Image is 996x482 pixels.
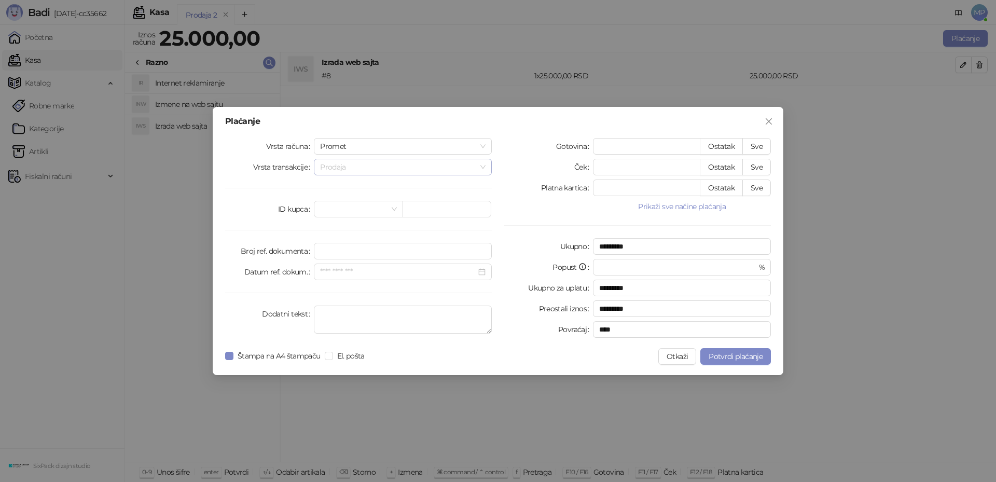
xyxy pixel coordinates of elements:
[225,117,771,126] div: Plaćanje
[233,350,325,362] span: Štampa na A4 štampaču
[742,180,771,196] button: Sve
[266,138,314,155] label: Vrsta računa
[760,117,777,126] span: Zatvori
[760,113,777,130] button: Close
[552,259,593,276] label: Popust
[322,199,483,210] div: Refundacija
[241,243,314,259] label: Broj ref. dokumenta
[314,306,492,334] textarea: Dodatni tekst
[700,180,743,196] button: Ostatak
[278,201,314,217] label: ID kupca
[765,117,773,126] span: close
[593,200,771,213] button: Prikaži sve načine plaćanja
[560,238,593,255] label: Ukupno
[320,159,486,175] span: Prodaja
[320,139,486,154] span: Promet
[333,350,369,362] span: El. pošta
[541,180,593,196] label: Platna kartica
[700,348,771,365] button: Potvrdi plaćanje
[700,159,743,175] button: Ostatak
[709,352,763,361] span: Potvrdi plaćanje
[539,300,593,317] label: Preostali iznos
[314,243,492,259] input: Broj ref. dokumenta
[244,264,314,280] label: Datum ref. dokum.
[528,280,593,296] label: Ukupno za uplatu
[262,306,314,322] label: Dodatni tekst
[322,182,483,194] div: Prodaja
[316,180,490,196] div: Prodaja
[700,138,743,155] button: Ostatak
[742,159,771,175] button: Sve
[253,159,314,175] label: Vrsta transakcije
[558,321,593,338] label: Povraćaj
[574,159,593,175] label: Ček
[320,266,476,278] input: Datum ref. dokum.
[556,138,593,155] label: Gotovina
[658,348,696,365] button: Otkaži
[742,138,771,155] button: Sve
[316,196,490,213] div: Refundacija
